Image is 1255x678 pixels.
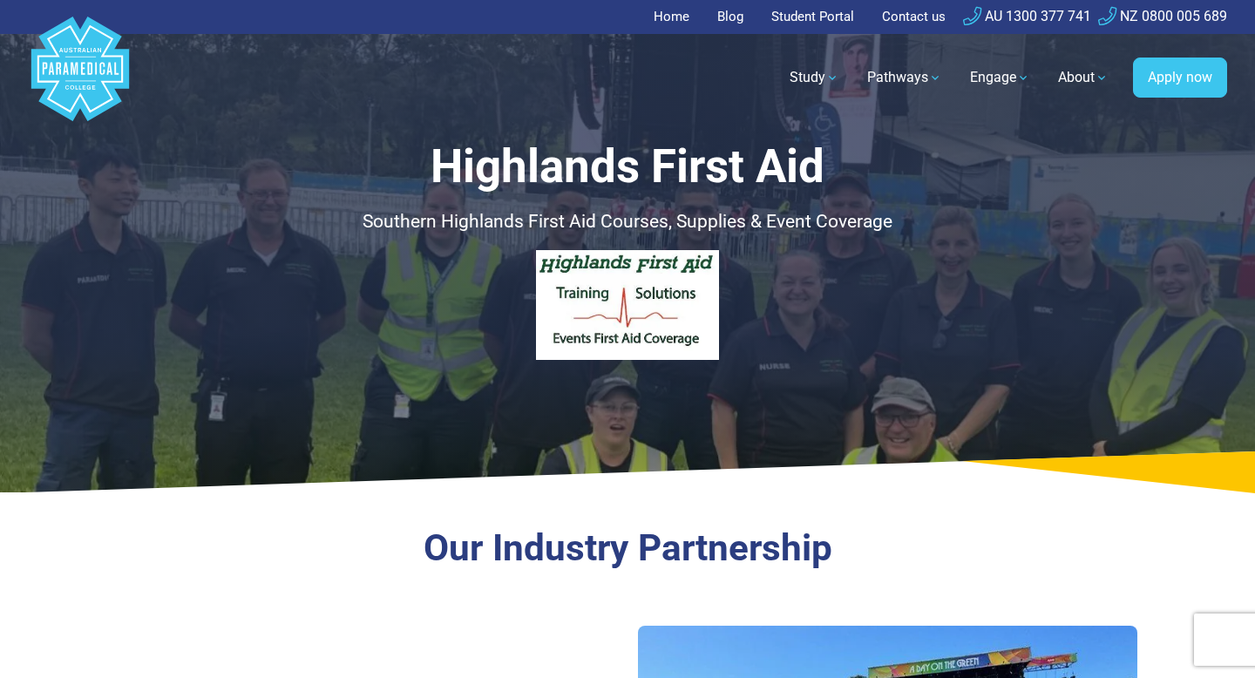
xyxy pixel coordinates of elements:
[1133,58,1227,98] a: Apply now
[779,53,850,102] a: Study
[1098,8,1227,24] a: NZ 0800 005 689
[1048,53,1119,102] a: About
[28,34,132,122] a: Australian Paramedical College
[857,53,953,102] a: Pathways
[118,208,1137,236] p: Southern Highlands First Aid Courses, Supplies & Event Coverage
[118,526,1137,571] h3: Our Industry Partnership
[963,8,1091,24] a: AU 1300 377 741
[960,53,1041,102] a: Engage
[118,139,1137,194] h1: Highlands First Aid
